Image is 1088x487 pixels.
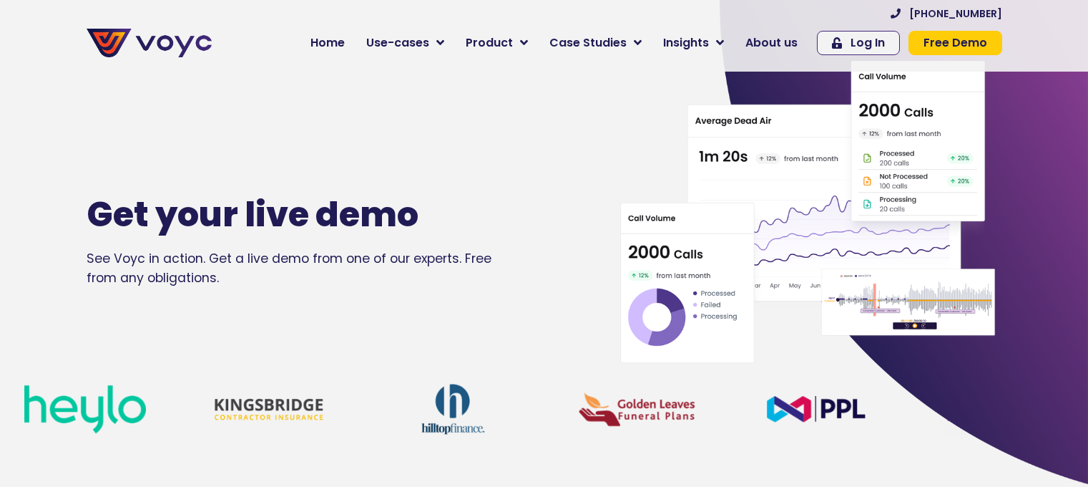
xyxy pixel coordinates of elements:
[366,34,429,52] span: Use-cases
[455,29,539,57] a: Product
[851,37,885,49] span: Log In
[356,29,455,57] a: Use-cases
[908,31,1002,55] a: Free Demo
[817,31,900,55] a: Log In
[909,9,1002,19] span: [PHONE_NUMBER]
[87,29,212,57] img: voyc-full-logo
[923,37,987,49] span: Free Demo
[310,34,345,52] span: Home
[87,249,560,287] div: See Voyc in action. Get a live demo from one of our experts. Free from any obligations.
[652,29,735,57] a: Insights
[891,9,1002,19] a: [PHONE_NUMBER]
[549,34,627,52] span: Case Studies
[735,29,808,57] a: About us
[745,34,798,52] span: About us
[87,194,517,236] h1: Get your live demo
[663,34,709,52] span: Insights
[300,29,356,57] a: Home
[466,34,513,52] span: Product
[539,29,652,57] a: Case Studies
